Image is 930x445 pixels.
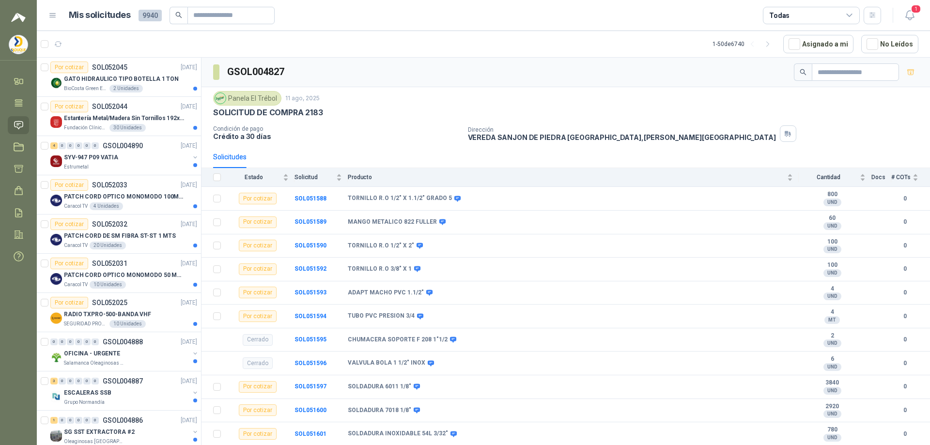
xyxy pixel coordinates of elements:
div: UND [823,434,841,442]
div: 10 Unidades [109,320,146,328]
b: SOLDADURA INOXIDABLE 54L 3/32" [348,430,448,438]
div: 1 - 50 de 6740 [713,36,775,52]
div: Por cotizar [239,381,277,393]
b: 780 [799,426,866,434]
p: Fundación Clínica Shaio [64,124,108,132]
b: 0 [891,430,918,439]
div: Cerrado [243,357,273,369]
p: Grupo Normandía [64,399,105,406]
b: TORNILLO R.O 3/8" X 1 [348,265,412,273]
div: 0 [67,417,74,424]
b: SOL051595 [294,336,326,343]
div: 10 Unidades [90,281,126,289]
p: RADIO TXPRO-500-BANDA VHF [64,310,151,319]
a: Por cotizarSOL052045[DATE] Company LogoGATO HIDRAULICO TIPO BOTELLA 1 TONBioCosta Green Energy S.... [37,58,201,97]
b: SOL051594 [294,313,326,320]
a: Por cotizarSOL052044[DATE] Company LogoEstantería Metal/Madera Sin Tornillos 192x100x50 cm 5 Nive... [37,97,201,136]
div: 0 [59,378,66,384]
b: 800 [799,191,866,199]
div: UND [823,246,841,253]
a: SOL051592 [294,265,326,272]
b: 0 [891,382,918,391]
span: Estado [227,174,281,181]
p: [DATE] [181,416,197,425]
div: 4 Unidades [90,202,123,210]
div: Cerrado [243,334,273,346]
p: OFICINA - URGENTE [64,349,120,358]
b: SOL051590 [294,242,326,249]
div: Por cotizar [50,218,88,230]
span: search [800,69,806,76]
th: Cantidad [799,168,871,187]
th: Producto [348,168,799,187]
img: Company Logo [50,195,62,206]
div: UND [823,292,841,300]
a: SOL051601 [294,430,326,437]
span: Cantidad [799,174,858,181]
img: Company Logo [215,93,226,104]
div: 20 Unidades [90,242,126,249]
p: [DATE] [181,298,197,307]
b: 2 [799,332,866,340]
a: SOL051593 [294,289,326,296]
b: 2920 [799,403,866,411]
th: Solicitud [294,168,348,187]
b: 60 [799,215,866,222]
p: Caracol TV [64,242,88,249]
div: Por cotizar [239,404,277,416]
div: 0 [67,338,74,345]
div: MT [824,316,840,324]
div: Todas [769,10,790,21]
a: Por cotizarSOL052025[DATE] Company LogoRADIO TXPRO-500-BANDA VHFSEGURIDAD PROVISER LTDA10 Unidades [37,293,201,332]
b: 0 [891,359,918,368]
span: # COTs [891,174,911,181]
b: 6 [799,355,866,363]
div: 0 [75,417,82,424]
b: 0 [891,194,918,203]
div: 0 [75,378,82,384]
p: SOL052031 [92,260,127,267]
img: Company Logo [50,273,62,285]
p: SEGURIDAD PROVISER LTDA [64,320,108,328]
p: ESCALERAS SSB [64,388,111,398]
img: Company Logo [50,430,62,442]
b: MANGO METALICO 822 FULLER [348,218,437,226]
div: 1 [50,417,58,424]
b: CHUMACERA SOPORTE F 208 1"1/2 [348,336,448,344]
p: Caracol TV [64,281,88,289]
th: # COTs [891,168,930,187]
p: BioCosta Green Energy S.A.S [64,85,108,92]
div: UND [823,269,841,277]
span: Solicitud [294,174,334,181]
span: 9940 [139,10,162,21]
div: 0 [92,338,99,345]
a: 3 0 0 0 0 0 GSOL004887[DATE] Company LogoESCALERAS SSBGrupo Normandía [50,375,199,406]
div: Solicitudes [213,152,247,162]
a: 4 0 0 0 0 0 GSOL004890[DATE] Company LogoSYV-947 P09 VATIAEstrumetal [50,140,199,171]
p: Salamanca Oleaginosas SAS [64,359,125,367]
b: 0 [891,288,918,297]
b: 100 [799,238,866,246]
a: Por cotizarSOL052032[DATE] Company LogoPATCH CORD DE SM FIBRA ST-ST 1 MTSCaracol TV20 Unidades [37,215,201,254]
p: [DATE] [181,259,197,268]
p: SOL052032 [92,221,127,228]
p: Dirección [468,126,776,133]
b: TORNILLO R.O 1/2" X 1.1/2" GRADO 5 [348,195,452,202]
img: Company Logo [50,391,62,402]
a: 0 0 0 0 0 0 GSOL004888[DATE] Company LogoOFICINA - URGENTESalamanca Oleaginosas SAS [50,336,199,367]
div: UND [823,410,841,418]
p: [DATE] [181,63,197,72]
div: Por cotizar [50,179,88,191]
div: 0 [75,338,82,345]
div: 0 [83,338,91,345]
p: [DATE] [181,338,197,347]
b: 3840 [799,379,866,387]
div: UND [823,363,841,371]
div: Por cotizar [239,310,277,322]
div: 2 Unidades [109,85,143,92]
div: Por cotizar [239,240,277,251]
p: SOL052033 [92,182,127,188]
b: TUBO PVC PRESION 3/4 [348,312,415,320]
div: 0 [59,142,66,149]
